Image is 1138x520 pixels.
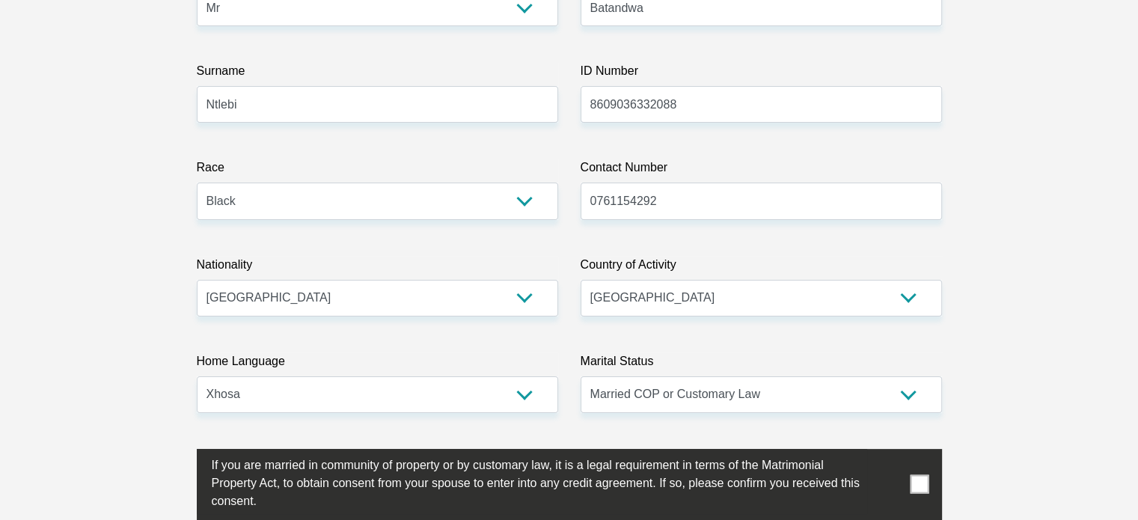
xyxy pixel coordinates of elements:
[581,183,942,219] input: Contact Number
[197,449,867,514] label: If you are married in community of property or by customary law, it is a legal requirement in ter...
[581,256,942,280] label: Country of Activity
[581,62,942,86] label: ID Number
[581,352,942,376] label: Marital Status
[197,86,558,123] input: Surname
[581,86,942,123] input: ID Number
[197,256,558,280] label: Nationality
[581,159,942,183] label: Contact Number
[197,62,558,86] label: Surname
[197,352,558,376] label: Home Language
[197,159,558,183] label: Race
